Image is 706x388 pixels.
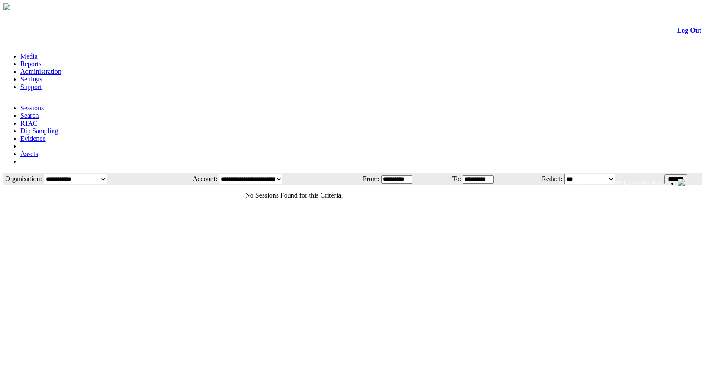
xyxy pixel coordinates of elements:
[20,68,61,75] a: Administration
[3,3,10,10] img: arrow-3.png
[168,173,218,184] td: Account:
[443,173,462,184] td: To:
[678,179,685,186] img: bell24.png
[20,135,46,142] a: Evidence
[677,27,701,34] a: Log Out
[245,192,343,199] span: No Sessions Found for this Criteria.
[20,60,42,67] a: Reports
[20,53,38,60] a: Media
[20,112,39,119] a: Search
[4,173,42,184] td: Organisation:
[20,150,38,157] a: Assets
[20,104,44,112] a: Sessions
[525,173,563,184] td: Redact:
[346,173,379,184] td: From:
[20,127,58,134] a: Dip Sampling
[20,83,42,90] a: Support
[20,120,37,127] a: RTAC
[20,75,42,83] a: Settings
[558,179,661,186] span: Welcome, [PERSON_NAME] (Administrator)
